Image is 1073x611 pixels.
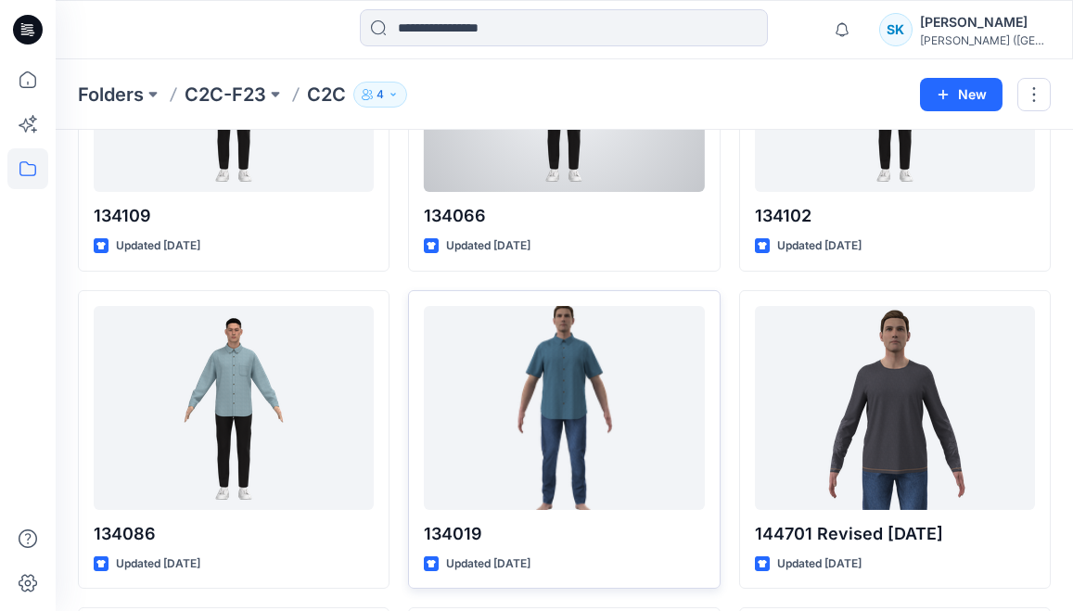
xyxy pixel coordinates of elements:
p: 144701 Revised [DATE] [755,521,1035,547]
p: Updated [DATE] [446,554,530,574]
button: New [920,78,1003,111]
p: C2C [307,82,346,108]
p: Updated [DATE] [116,236,200,256]
p: 134019 [424,521,704,547]
p: 4 [377,84,384,105]
p: 134102 [755,203,1035,229]
p: Updated [DATE] [777,554,862,574]
div: [PERSON_NAME] ([GEOGRAPHIC_DATA]) Exp... [920,33,1050,47]
p: Updated [DATE] [777,236,862,256]
a: Folders [78,82,144,108]
p: 134066 [424,203,704,229]
div: SK [879,13,913,46]
p: Updated [DATE] [446,236,530,256]
a: 144701 Revised 02-06-2025 [755,306,1035,510]
p: 134109 [94,203,374,229]
button: 4 [353,82,407,108]
a: C2C-F23 [185,82,266,108]
p: 134086 [94,521,374,547]
div: [PERSON_NAME] [920,11,1050,33]
p: Updated [DATE] [116,554,200,574]
a: 134086 [94,306,374,510]
a: 134019 [424,306,704,510]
